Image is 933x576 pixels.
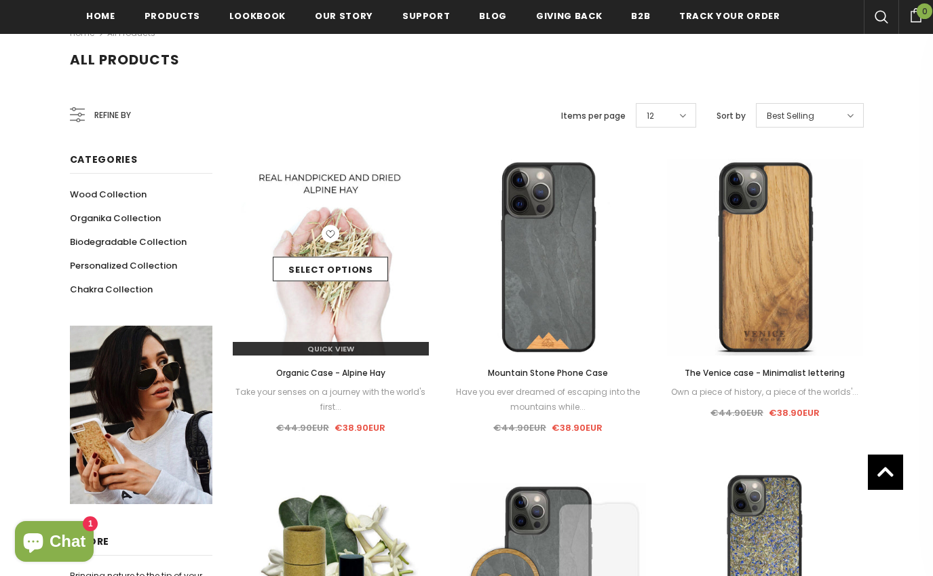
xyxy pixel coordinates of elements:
[229,9,286,22] span: Lookbook
[647,109,654,123] span: 12
[276,367,385,379] span: Organic Case - Alpine Hay
[273,257,388,282] a: Select options
[11,521,98,565] inbox-online-store-chat: Shopify online store chat
[679,9,780,22] span: Track your order
[335,421,385,434] span: €38.90EUR
[717,109,746,123] label: Sort by
[70,50,180,69] span: All Products
[667,366,864,381] a: The Venice case - Minimalist lettering
[70,188,147,201] span: Wood Collection
[488,367,608,379] span: Mountain Stone Phone Case
[70,230,187,254] a: Biodegradable Collection
[479,9,507,22] span: Blog
[233,159,430,356] img: Dried Hay Held in Hands
[70,283,153,296] span: Chakra Collection
[70,212,161,225] span: Organika Collection
[233,366,430,381] a: Organic Case - Alpine Hay
[667,385,864,400] div: Own a piece of history, a piece of the worlds'...
[70,153,138,166] span: Categories
[710,406,763,419] span: €44.90EUR
[769,406,820,419] span: €38.90EUR
[70,206,161,230] a: Organika Collection
[233,385,430,415] div: Take your senses on a journey with the world's first...
[315,9,373,22] span: Our Story
[70,183,147,206] a: Wood Collection
[767,109,814,123] span: Best Selling
[70,254,177,277] a: Personalized Collection
[276,421,329,434] span: €44.90EUR
[493,421,546,434] span: €44.90EUR
[307,343,354,354] span: Quick View
[631,9,650,22] span: B2B
[94,108,131,123] span: Refine by
[917,3,932,19] span: 0
[70,277,153,301] a: Chakra Collection
[145,9,200,22] span: Products
[70,259,177,272] span: Personalized Collection
[70,235,187,248] span: Biodegradable Collection
[233,342,430,356] a: Quick View
[561,109,626,123] label: Items per page
[450,385,647,415] div: Have you ever dreamed of escaping into the mountains while...
[402,9,451,22] span: support
[898,6,933,22] a: 0
[86,9,115,22] span: Home
[685,367,845,379] span: The Venice case - Minimalist lettering
[552,421,603,434] span: €38.90EUR
[536,9,602,22] span: Giving back
[450,366,647,381] a: Mountain Stone Phone Case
